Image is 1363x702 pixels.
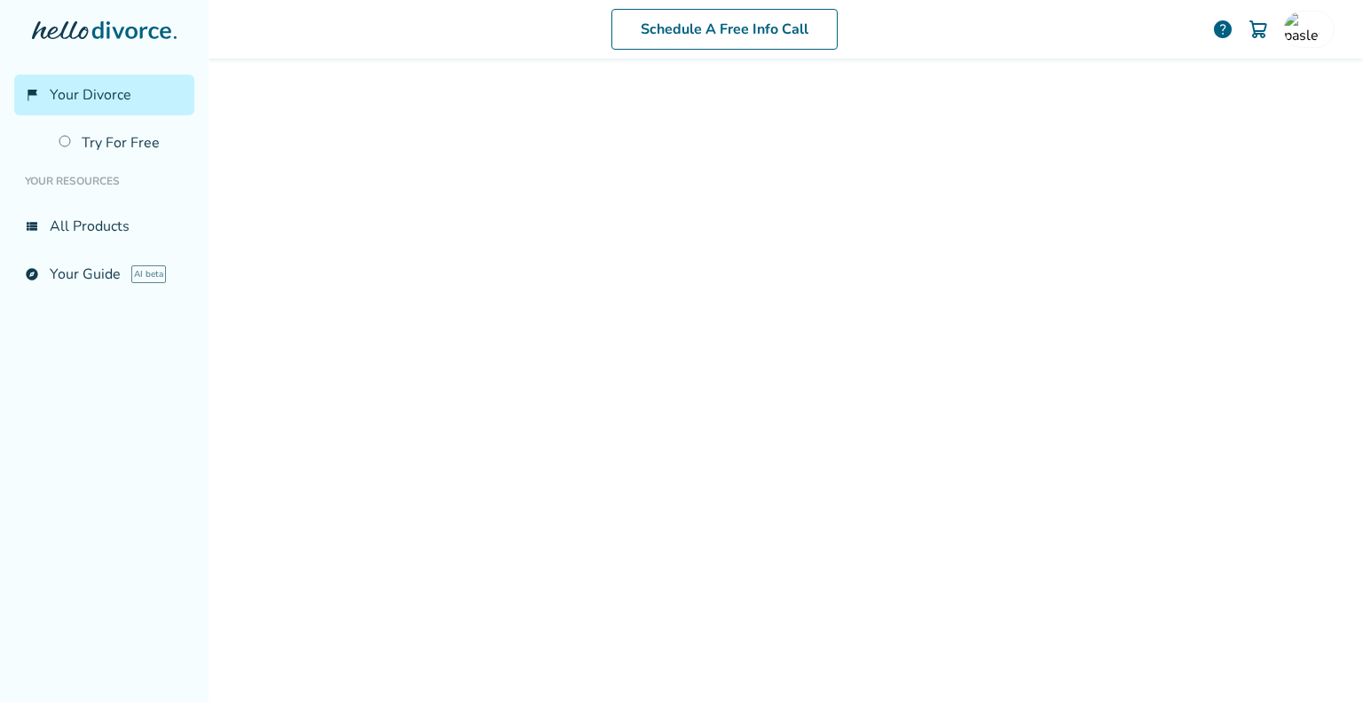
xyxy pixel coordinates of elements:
li: Your Resources [14,163,194,199]
a: help [1212,19,1233,40]
a: Try For Free [48,122,194,163]
img: pasleys@aol.com [1284,12,1320,47]
span: flag_2 [25,88,39,102]
a: flag_2Your Divorce [14,75,194,115]
a: exploreYour GuideAI beta [14,254,194,295]
a: view_listAll Products [14,206,194,247]
img: Cart [1248,19,1269,40]
span: view_list [25,219,39,233]
span: explore [25,267,39,281]
span: AI beta [131,265,166,283]
a: Schedule A Free Info Call [611,9,838,50]
span: Your Divorce [50,85,131,105]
